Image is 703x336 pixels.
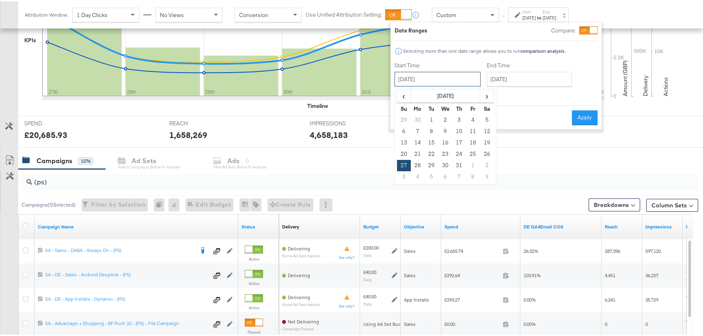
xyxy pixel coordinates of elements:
[395,26,427,33] div: Date Ranges
[686,317,688,323] span: 0
[411,125,425,136] td: 7
[642,74,649,95] text: Delivery
[686,292,688,298] span: 0
[397,136,411,147] td: 13
[411,113,425,125] td: 30
[605,247,620,253] span: 287,396
[45,319,208,327] a: SA - Advantage + Shopping - BF Push 22 - (PS) – Fila Campaign
[45,246,194,252] div: SA - Sales - DABA - Always On - (PS)
[645,320,648,326] span: 0
[425,170,438,181] td: 5
[310,118,371,126] span: IMPRESSIONS
[404,320,416,326] span: Sales
[543,13,556,20] div: [DATE]
[154,197,168,210] div: 0
[480,125,494,136] td: 12
[307,101,328,109] div: Timeline
[605,222,639,229] a: The number of people your ad was served to.
[239,10,268,17] span: Conversion
[288,271,310,277] span: Delivering
[551,26,576,33] label: Compare:
[45,270,208,277] div: SA - DE - Sales - Android Deeplink - (PS)
[397,147,411,159] td: 20
[452,147,466,159] td: 24
[242,222,276,229] a: Shows the current state of your Ad Campaign.
[363,320,408,326] div: Using Ad Set Budget
[363,252,372,256] sub: Daily
[466,113,480,125] td: 4
[452,159,466,170] td: 31
[524,320,536,326] span: 0.00%
[524,295,536,302] span: 0.00%
[524,247,538,253] span: 26.32%
[480,136,494,147] td: 19
[480,159,494,170] td: 2
[282,301,320,306] sub: Some Ad Sets Inactive
[397,88,410,101] span: ‹
[438,159,452,170] td: 30
[480,170,494,181] td: 9
[466,136,480,147] td: 18
[288,293,310,299] span: Delivering
[425,136,438,147] td: 15
[522,13,536,20] div: [DATE]
[411,102,425,113] th: Mo
[22,200,75,207] div: Campaigns ( 0 Selected)
[45,295,208,303] a: SA - DE - App Installs - Dynamic - (PS)
[444,222,517,229] a: The total amount spent to date.
[169,128,207,140] div: 1,658,269
[452,113,466,125] td: 3
[686,268,688,274] span: 4
[436,10,456,17] span: Custom
[24,118,85,126] span: SPEND
[77,10,108,17] span: 1 Day Clicks
[438,136,452,147] td: 16
[452,136,466,147] td: 17
[78,156,93,164] div: 1276
[466,147,480,159] td: 25
[444,320,500,326] span: £0.00
[444,247,500,253] span: £2,655.74
[45,246,194,254] a: SA - Sales - DABA - Always On - (PS)
[363,243,379,250] div: £200.00
[45,270,208,278] a: SA - DE - Sales - Android Deeplink - (PS)
[363,300,372,305] sub: Daily
[24,128,67,140] div: £20,685.93
[32,170,637,185] input: Search Campaigns by Name, ID or Objective
[480,147,494,159] td: 26
[605,271,615,277] span: 4,451
[411,136,425,147] td: 14
[444,271,500,277] span: £292.64
[438,147,452,159] td: 23
[397,113,411,125] td: 29
[404,247,416,253] span: Sales
[480,102,494,113] th: Sa
[543,8,556,13] label: End:
[605,320,607,326] span: 0
[397,159,411,170] td: 27
[37,155,72,164] div: Campaigns
[45,295,208,301] div: SA - DE - App Installs - Dynamic - (PS)
[466,125,480,136] td: 11
[288,244,310,250] span: Delivering
[425,113,438,125] td: 1
[245,304,263,309] label: Active
[480,113,494,125] td: 5
[466,159,480,170] td: 1
[524,271,541,277] span: 103.91%
[522,8,536,13] label: Start:
[536,13,543,19] strong: to
[646,198,698,211] button: Column Sets
[363,276,372,281] sub: Daily
[524,222,598,229] a: DE NET COS GA4Email
[452,125,466,136] td: 10
[282,325,319,330] sub: Campaign Paused
[397,170,411,181] td: 3
[466,102,480,113] th: Fr
[411,159,425,170] td: 28
[363,222,397,229] a: The maximum amount you're willing to spend on your ads, on average each day or over the lifetime ...
[520,47,565,53] strong: comparison analysis
[288,317,319,323] span: Not Delivering
[24,35,36,43] div: KPIs
[500,14,507,17] span: ↑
